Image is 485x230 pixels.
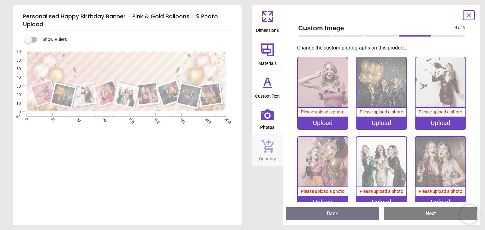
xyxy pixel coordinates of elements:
span: Please upload a photo [419,189,462,194]
span: 0 [24,117,28,121]
button: Next [384,207,477,220]
button: Materials [252,38,283,71]
span: 60 [9,58,21,63]
h5: Personalised Happy Birthday Banner - Pink & Gold Balloons - 9 Photo Upload [23,10,231,31]
button: Back [286,207,379,220]
iframe: Brevo live chat [460,205,479,224]
span: 30 [50,117,54,121]
span: 90 [101,117,105,121]
div: Upload [298,196,348,208]
span: Please upload a photo [301,109,344,114]
span: 60 [75,117,79,121]
span: 4 of 5 [455,25,465,31]
button: Dimensions [252,5,283,38]
button: Quantity [252,135,283,166]
button: Custom Text [252,71,283,104]
div: Upload [416,117,465,129]
span: 233 [224,117,228,121]
div: Show Rulers [28,36,242,43]
span: Please upload a photo [360,109,403,114]
span: 10 [9,101,21,106]
span: 150 [153,117,157,121]
span: 120 [127,117,131,121]
span: 20 [9,92,21,98]
span: 40 [9,75,21,80]
span: Please upload a photo [419,109,462,114]
span: Quantity [259,153,276,162]
span: 0 [9,110,21,115]
span: Dimensions [256,24,279,34]
div: Upload [298,117,348,129]
span: 50 [9,66,21,72]
span: cm [15,113,21,119]
span: Please upload a photo [301,189,344,194]
p: Change the custom photographs on this product. [297,44,470,51]
span: 70 [9,49,21,55]
button: Photos [252,104,283,135]
div: Upload [356,117,406,129]
span: Custom Image [298,23,455,32]
span: 210 [204,117,208,121]
div: Upload [416,196,465,208]
span: 30 [9,84,21,89]
span: Photos [260,121,274,131]
span: Please upload a photo [360,189,403,194]
div: Upload [356,196,406,208]
span: Materials [258,57,277,67]
span: Custom Text [255,90,280,100]
span: 180 [178,117,183,121]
